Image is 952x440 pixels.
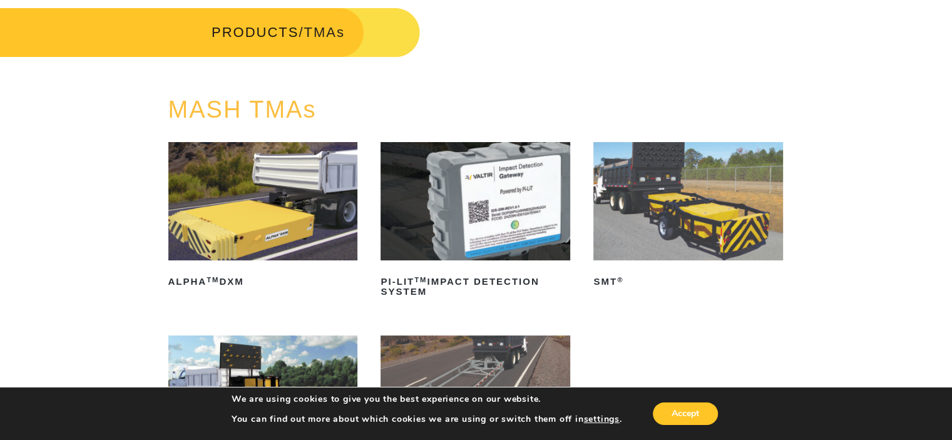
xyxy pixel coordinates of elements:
[381,142,570,302] a: PI-LITTMImpact Detection System
[212,24,299,40] a: PRODUCTS
[304,24,344,40] span: TMAs
[617,276,623,284] sup: ®
[414,276,427,284] sup: TM
[168,142,358,292] a: ALPHATMDXM
[168,272,358,292] h2: ALPHA DXM
[232,394,622,405] p: We are using cookies to give you the best experience on our website.
[653,402,718,425] button: Accept
[232,414,622,425] p: You can find out more about which cookies we are using or switch them off in .
[593,142,783,292] a: SMT®
[207,276,219,284] sup: TM
[593,272,783,292] h2: SMT
[168,96,317,123] a: MASH TMAs
[583,414,619,425] button: settings
[381,272,570,302] h2: PI-LIT Impact Detection System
